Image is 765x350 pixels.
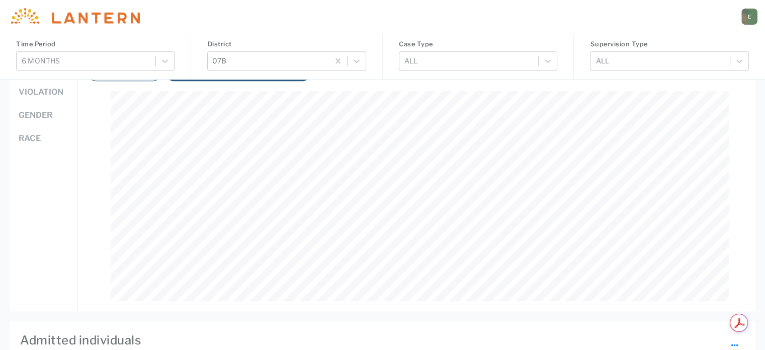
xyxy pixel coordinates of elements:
[19,109,52,122] button: Gender
[16,39,175,49] h4: Time Period
[19,86,63,99] button: Violation
[8,8,140,25] img: Lantern
[20,331,745,349] h4: Admitted individuals
[19,132,41,146] button: Race
[208,52,328,69] div: 07B
[590,39,749,49] h4: Supervision Type
[207,39,366,49] h4: District
[741,9,757,25] a: E
[731,334,738,349] span: ...
[399,39,557,49] h4: Case Type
